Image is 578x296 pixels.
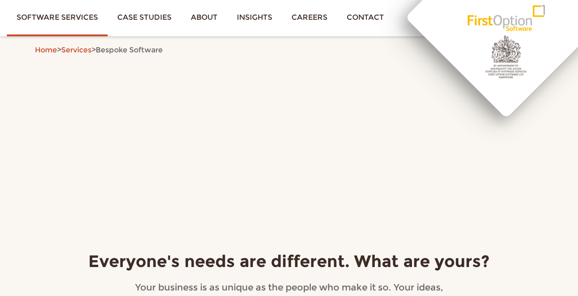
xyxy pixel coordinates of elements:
div: > > [30,44,548,57]
a: Home [35,46,57,54]
span: Bespoke Software [96,46,163,54]
h3: Everyone's needs are different. What are yours? [58,252,520,271]
a: Services [61,46,92,54]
